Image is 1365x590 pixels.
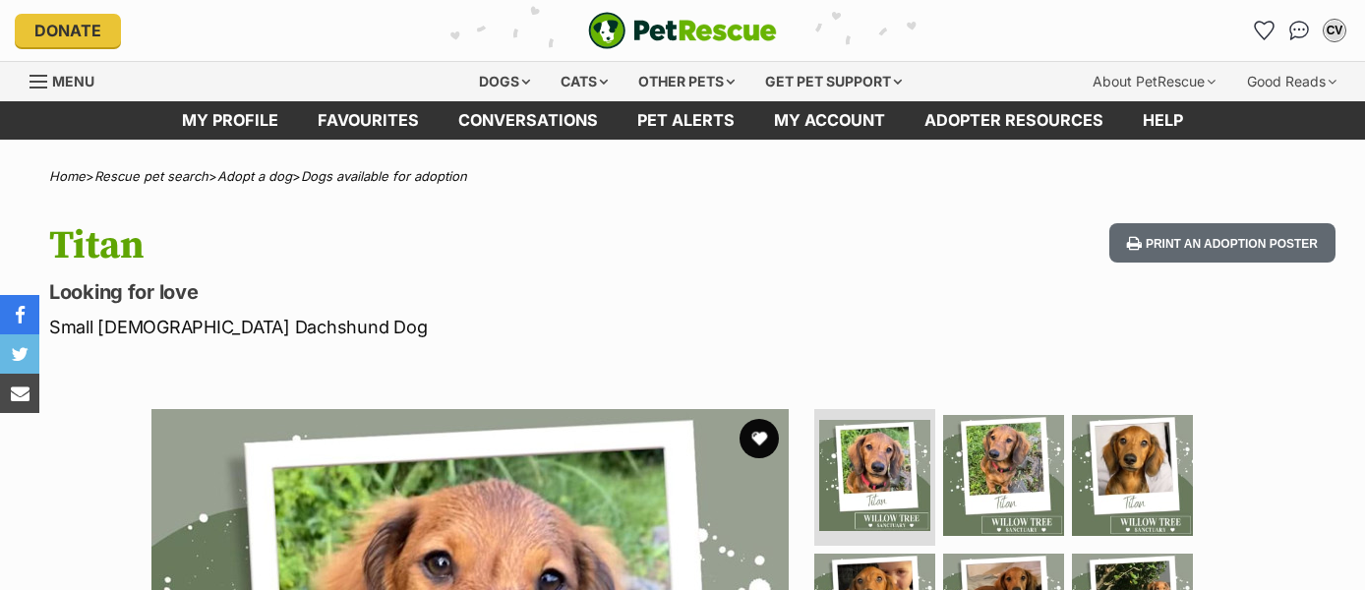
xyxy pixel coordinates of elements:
[547,62,622,101] div: Cats
[94,168,208,184] a: Rescue pet search
[624,62,748,101] div: Other pets
[15,14,121,47] a: Donate
[52,73,94,89] span: Menu
[30,62,108,97] a: Menu
[754,101,905,140] a: My account
[1072,415,1193,536] img: Photo of Titan
[740,419,779,458] button: favourite
[49,314,833,340] p: Small [DEMOGRAPHIC_DATA] Dachshund Dog
[943,415,1064,536] img: Photo of Titan
[819,420,930,531] img: Photo of Titan
[49,168,86,184] a: Home
[1319,15,1350,46] button: My account
[588,12,777,49] img: logo-e224e6f780fb5917bec1dbf3a21bbac754714ae5b6737aabdf751b685950b380.svg
[217,168,292,184] a: Adopt a dog
[298,101,439,140] a: Favourites
[1325,21,1344,40] div: CV
[465,62,544,101] div: Dogs
[439,101,618,140] a: conversations
[301,168,467,184] a: Dogs available for adoption
[1248,15,1279,46] a: Favourites
[1079,62,1229,101] div: About PetRescue
[905,101,1123,140] a: Adopter resources
[49,278,833,306] p: Looking for love
[1283,15,1315,46] a: Conversations
[751,62,916,101] div: Get pet support
[588,12,777,49] a: PetRescue
[1233,62,1350,101] div: Good Reads
[1289,21,1310,40] img: chat-41dd97257d64d25036548639549fe6c8038ab92f7586957e7f3b1b290dea8141.svg
[1248,15,1350,46] ul: Account quick links
[49,223,833,268] h1: Titan
[1123,101,1203,140] a: Help
[618,101,754,140] a: Pet alerts
[1109,223,1335,264] button: Print an adoption poster
[162,101,298,140] a: My profile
